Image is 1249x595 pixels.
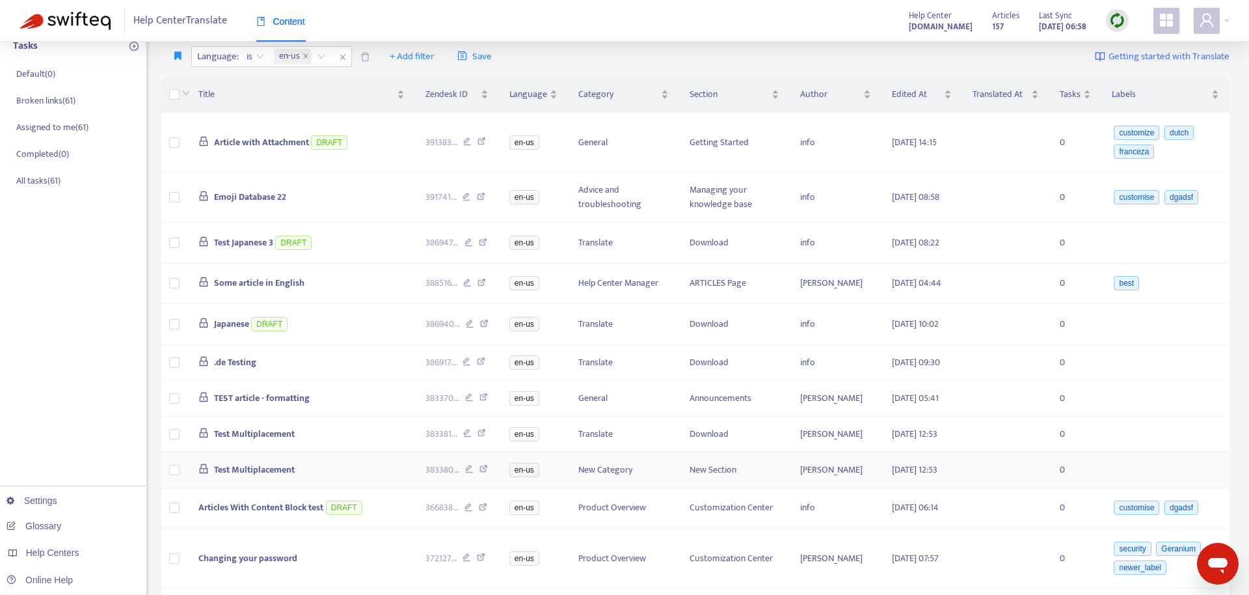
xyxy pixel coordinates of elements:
span: Tasks [1060,87,1081,102]
span: 383370 ... [425,391,459,406]
span: [DATE] 14:15 [892,135,937,150]
th: Edited At [881,77,962,113]
span: [DATE] 06:14 [892,500,939,515]
span: 386940 ... [425,317,460,331]
td: New Category [568,452,679,488]
span: [DATE] 07:57 [892,551,939,566]
span: [DATE] 12:53 [892,426,937,441]
td: 0 [1049,488,1101,529]
p: Completed ( 0 ) [16,147,69,161]
span: is [247,47,264,66]
td: Translate [568,345,679,381]
button: + Add filter [380,46,444,67]
th: Language [499,77,568,113]
span: customise [1114,501,1159,515]
p: Broken links ( 61 ) [16,94,75,107]
img: image-link [1095,51,1105,62]
span: dgadsf [1164,501,1198,515]
span: .de Testing [214,355,256,370]
span: dutch [1164,126,1194,140]
span: best [1114,276,1139,290]
span: 386947 ... [425,236,459,250]
span: Language [509,87,547,102]
span: Articles [992,8,1019,23]
span: close [302,53,309,61]
td: Customization Center [679,488,790,529]
span: [DATE] 04:44 [892,275,941,290]
span: en-us [509,463,539,477]
span: newer_label [1114,560,1166,575]
iframe: Button to launch messaging window [1197,543,1239,585]
span: en-us [509,276,539,290]
td: [PERSON_NAME] [790,529,881,588]
td: 0 [1049,381,1101,417]
span: [DATE] 10:02 [892,316,939,331]
span: Content [256,16,305,27]
span: Help Center [909,8,952,23]
span: 383381 ... [425,427,457,441]
span: en-us [274,49,312,64]
span: en-us [509,190,539,204]
span: Labels [1112,87,1209,102]
td: General [568,381,679,417]
a: [DOMAIN_NAME] [909,19,973,34]
span: TEST article - formatting [214,391,310,406]
span: Section [690,87,769,102]
td: Managing your knowledge base [679,173,790,223]
span: franceza [1114,145,1154,159]
span: lock [198,191,209,201]
span: DRAFT [251,317,288,331]
span: Japanese [214,316,249,331]
span: Edited At [892,87,941,102]
span: lock [198,236,209,247]
span: security [1114,542,1151,556]
th: Category [568,77,679,113]
span: [DATE] 05:41 [892,391,939,406]
th: Section [679,77,790,113]
span: down [182,89,190,97]
a: Settings [7,495,57,506]
strong: [DOMAIN_NAME] [909,20,973,34]
td: 0 [1049,417,1101,452]
span: lock [198,277,209,287]
a: Getting started with Translate [1095,46,1229,67]
span: lock [198,136,209,146]
td: 0 [1049,304,1101,345]
th: Labels [1101,77,1229,113]
span: Category [578,87,658,102]
td: 0 [1049,264,1101,305]
td: Announcements [679,381,790,417]
td: [PERSON_NAME] [790,381,881,417]
span: customize [1114,126,1159,140]
td: Download [679,417,790,452]
span: book [256,17,265,26]
span: Test Japanese 3 [214,235,273,250]
td: Download [679,345,790,381]
span: lock [198,356,209,367]
th: Zendesk ID [415,77,499,113]
span: [DATE] 08:22 [892,235,939,250]
p: Assigned to me ( 61 ) [16,120,88,134]
img: Swifteq [20,12,111,30]
td: New Section [679,452,790,488]
span: 383380 ... [425,463,459,477]
a: Glossary [7,521,61,531]
strong: [DATE] 06:58 [1039,20,1086,34]
span: 391741 ... [425,190,457,204]
p: Default ( 0 ) [16,67,55,81]
span: DRAFT [275,236,312,250]
span: 366838 ... [425,501,459,515]
td: Customization Center [679,529,790,588]
span: 391383 ... [425,135,457,150]
span: customise [1114,190,1159,204]
span: 388516 ... [425,276,457,290]
p: All tasks ( 61 ) [16,174,60,187]
span: en-us [509,551,539,566]
td: 0 [1049,173,1101,223]
span: lock [198,318,209,328]
span: Last Sync [1039,8,1072,23]
span: Help Center Translate [133,8,227,33]
span: en-us [509,501,539,515]
td: Translate [568,223,679,264]
p: Tasks [13,38,38,54]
